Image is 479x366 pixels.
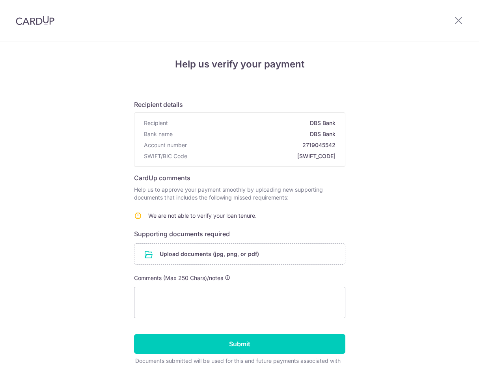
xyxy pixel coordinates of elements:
[144,119,168,127] span: Recipient
[134,274,223,281] span: Comments (Max 250 Chars)/notes
[134,57,345,71] h4: Help us verify your payment
[171,119,335,127] span: DBS Bank
[134,243,345,265] div: Upload documents (jpg, png, or pdf)
[134,100,345,109] h6: Recipient details
[190,152,335,160] span: [SWIFT_CODE]
[134,186,345,202] p: Help us to approve your payment smoothly by uploading new supporting documents that includes the ...
[134,173,345,183] h6: CardUp comments
[190,141,335,149] span: 2719045542
[176,130,335,138] span: DBS Bank
[148,212,257,219] span: We are not able to verify your loan tenure.
[134,334,345,354] input: Submit
[144,130,173,138] span: Bank name
[144,152,187,160] span: SWIFT/BIC Code
[134,229,345,239] h6: Supporting documents required
[16,16,54,25] img: CardUp
[144,141,187,149] span: Account number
